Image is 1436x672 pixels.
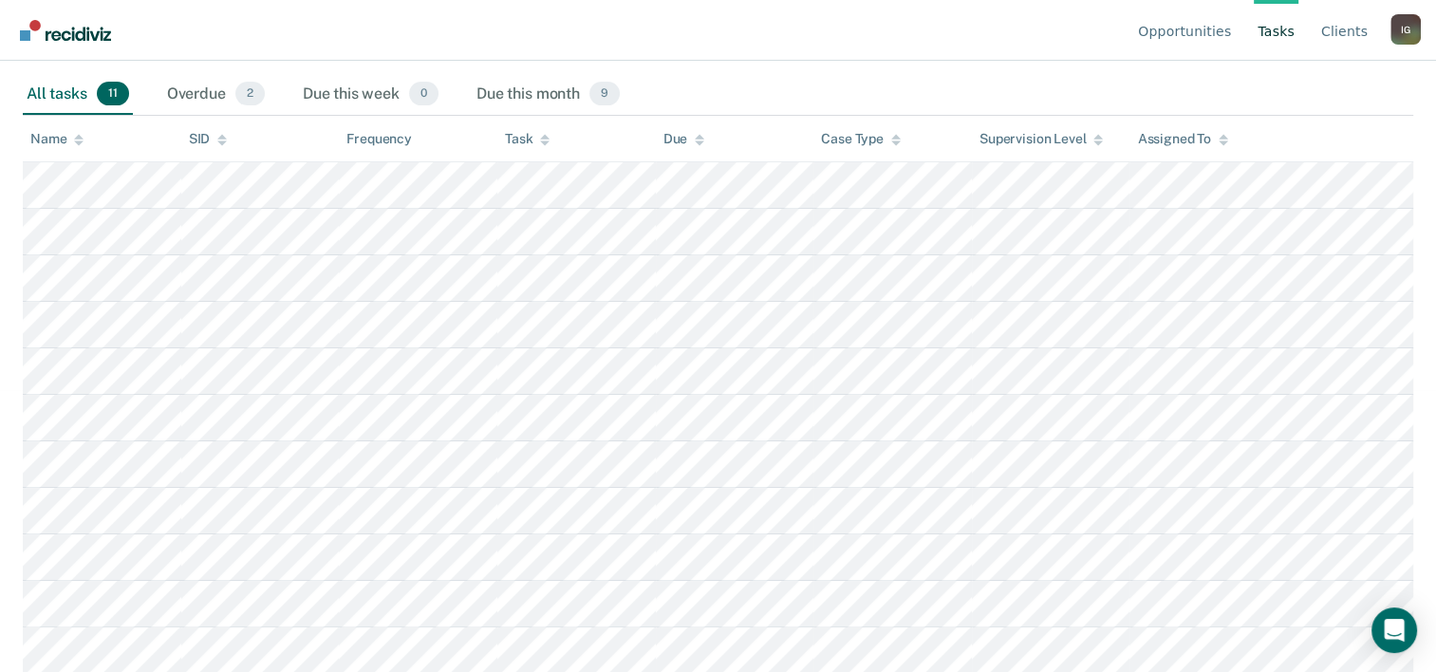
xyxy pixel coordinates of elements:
div: SID [189,131,228,147]
div: Case Type [821,131,901,147]
div: Overdue2 [163,74,269,116]
span: 9 [589,82,620,106]
span: 11 [97,82,129,106]
div: Frequency [346,131,412,147]
div: Task [505,131,550,147]
div: Open Intercom Messenger [1371,607,1417,653]
div: Name [30,131,84,147]
div: Supervision Level [979,131,1104,147]
img: Recidiviz [20,20,111,41]
button: Profile dropdown button [1390,14,1421,45]
div: I G [1390,14,1421,45]
div: All tasks11 [23,74,133,116]
div: Due [663,131,705,147]
div: Due this month9 [473,74,624,116]
div: Assigned To [1137,131,1227,147]
span: 2 [235,82,265,106]
div: Due this week0 [299,74,442,116]
span: 0 [409,82,438,106]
